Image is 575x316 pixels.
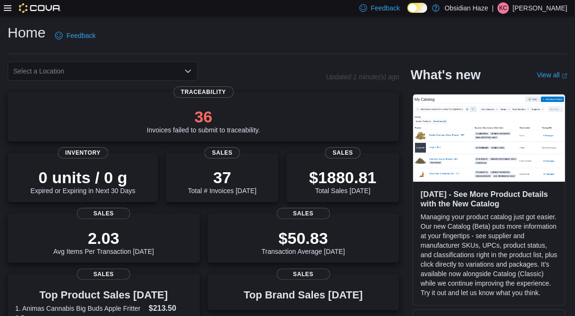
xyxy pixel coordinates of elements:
[498,2,509,14] div: Kevin Carter
[147,107,260,134] div: Invoices failed to submit to traceability.
[421,189,557,208] h3: [DATE] - See More Product Details with the New Catalog
[30,168,135,187] p: 0 units / 0 g
[411,67,481,83] h2: What's new
[492,2,494,14] p: |
[53,229,154,255] div: Avg Items Per Transaction [DATE]
[66,31,95,40] span: Feedback
[173,86,234,98] span: Traceability
[407,3,427,13] input: Dark Mode
[147,107,260,126] p: 36
[444,2,488,14] p: Obsidian Haze
[51,26,99,45] a: Feedback
[57,147,108,158] span: Inventory
[205,147,240,158] span: Sales
[149,303,192,314] dd: $213.50
[537,71,567,79] a: View allExternal link
[421,212,557,297] p: Managing your product catalog just got easier. Our new Catalog (Beta) puts more information at yo...
[77,269,130,280] span: Sales
[371,3,400,13] span: Feedback
[326,73,399,81] p: Updated 1 minute(s) ago
[188,168,256,187] p: 37
[53,229,154,248] p: 2.03
[188,168,256,195] div: Total # Invoices [DATE]
[8,23,46,42] h1: Home
[77,208,130,219] span: Sales
[277,208,330,219] span: Sales
[262,229,345,255] div: Transaction Average [DATE]
[513,2,567,14] p: [PERSON_NAME]
[500,2,508,14] span: KC
[244,289,363,301] h3: Top Brand Sales [DATE]
[277,269,330,280] span: Sales
[30,168,135,195] div: Expired or Expiring in Next 30 Days
[562,73,567,79] svg: External link
[184,67,192,75] button: Open list of options
[19,3,61,13] img: Cova
[309,168,377,187] p: $1880.81
[262,229,345,248] p: $50.83
[325,147,361,158] span: Sales
[15,289,192,301] h3: Top Product Sales [DATE]
[309,168,377,195] div: Total Sales [DATE]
